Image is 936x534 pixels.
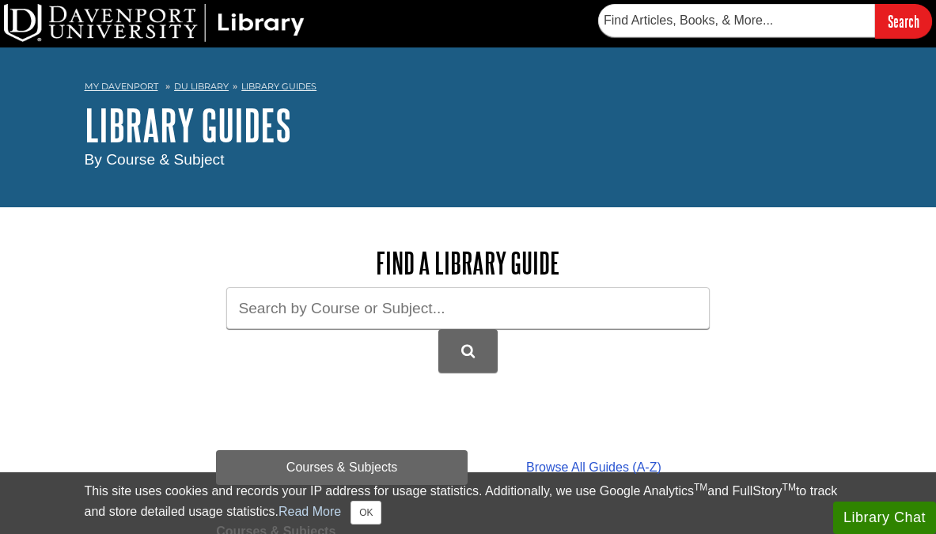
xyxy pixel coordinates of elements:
[875,4,932,38] input: Search
[174,81,229,92] a: DU Library
[468,450,720,485] a: Browse All Guides (A-Z)
[4,4,305,42] img: DU Library
[598,4,932,38] form: Searches DU Library's articles, books, and more
[85,149,852,172] div: By Course & Subject
[85,101,852,149] h1: Library Guides
[216,450,468,485] a: Courses & Subjects
[85,80,158,93] a: My Davenport
[783,482,796,493] sup: TM
[85,482,852,525] div: This site uses cookies and records your IP address for usage statistics. Additionally, we use Goo...
[85,76,852,101] nav: breadcrumb
[226,287,710,329] input: Search by Course or Subject...
[241,81,316,92] a: Library Guides
[833,502,936,534] button: Library Chat
[216,247,720,279] h2: Find a Library Guide
[598,4,875,37] input: Find Articles, Books, & More...
[461,344,475,358] i: Search Library Guides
